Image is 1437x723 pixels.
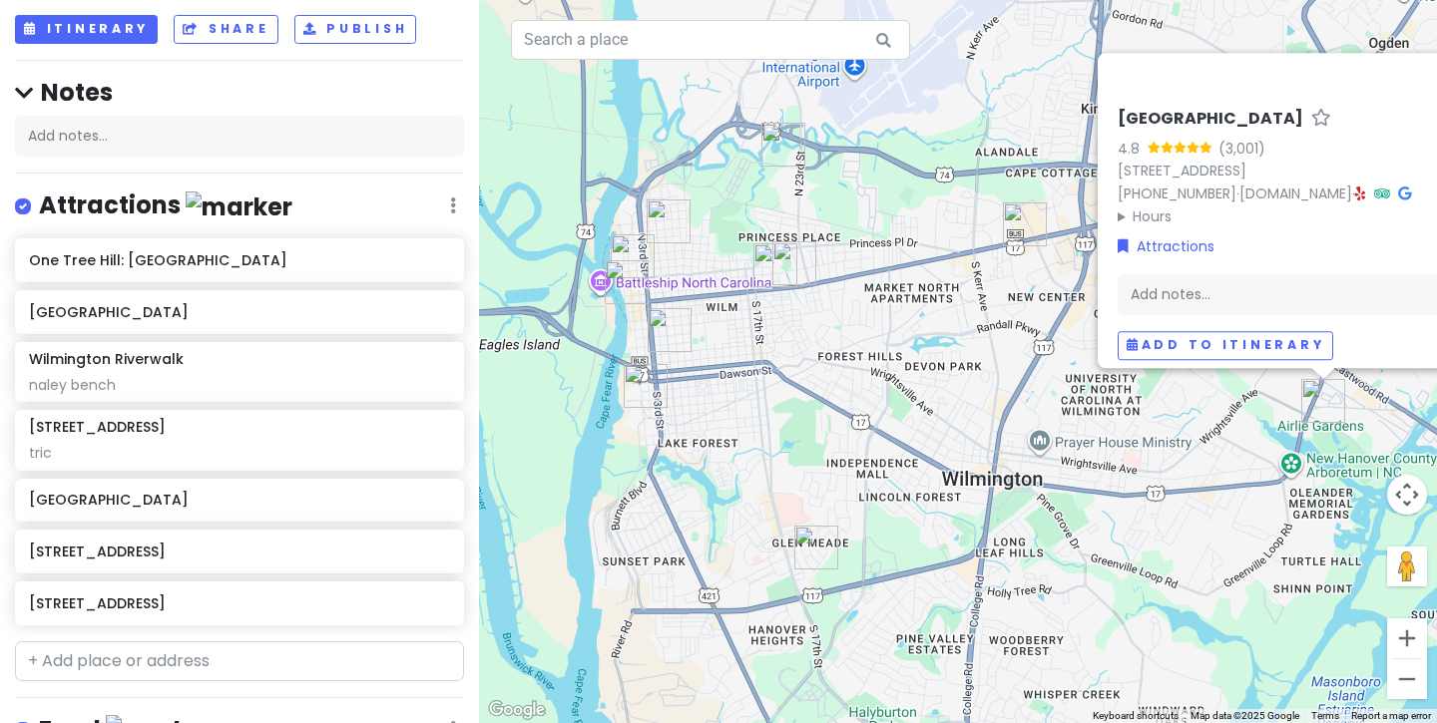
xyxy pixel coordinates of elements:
[1239,183,1352,203] a: [DOMAIN_NAME]
[1118,331,1333,360] button: Add to itinerary
[15,77,464,108] h4: Notes
[1118,138,1148,160] div: 4.8
[294,15,417,44] button: Publish
[611,234,655,278] div: Dough House pizza co.
[15,641,464,681] input: + Add place or address
[1351,710,1431,721] a: Report a map error
[1387,546,1427,586] button: Drag Pegman onto the map to open Street View
[1387,618,1427,658] button: Zoom in
[511,20,910,60] input: Search a place
[1374,186,1390,200] i: Tripadvisor
[29,251,449,269] h6: One Tree Hill: [GEOGRAPHIC_DATA]
[1218,138,1265,160] div: (3,001)
[1118,183,1236,203] a: [PHONE_NUMBER]
[29,542,449,560] h6: [STREET_ADDRESS]
[1387,475,1427,515] button: Map camera controls
[761,123,805,167] div: One Tree Hill Way
[1311,710,1339,721] a: Terms (opens in new tab)
[15,15,158,44] button: Itinerary
[1387,659,1427,699] button: Zoom out
[29,491,449,509] h6: [GEOGRAPHIC_DATA]
[794,526,838,569] div: 2341 Tattersalls Dr
[1398,186,1411,200] i: Google Maps
[647,199,691,243] div: One Tree Hill: The Bridge
[1311,109,1331,130] a: Star place
[29,418,166,436] h6: [STREET_ADDRESS]
[29,376,449,394] div: naley bench
[1093,709,1179,723] button: Keyboard shortcuts
[648,308,692,352] div: Rx Chicken and Oysters
[772,241,816,285] div: Port City Java
[605,260,649,304] div: Wilmington Riverwalk
[186,191,292,222] img: marker
[1118,235,1214,257] a: Attractions
[1301,379,1345,423] div: Airlie Gardens
[29,303,449,321] h6: [GEOGRAPHIC_DATA]
[29,444,449,462] div: tric
[753,243,797,287] div: 1901 Market St
[1191,710,1299,721] span: Map data ©2025 Google
[29,350,184,368] h6: Wilmington Riverwalk
[484,697,550,723] img: Google
[39,189,292,222] h4: Attractions
[174,15,277,44] button: Share
[1118,109,1303,130] h6: [GEOGRAPHIC_DATA]
[29,594,449,612] h6: [STREET_ADDRESS]
[15,116,464,158] div: Add notes...
[484,697,550,723] a: Open this area in Google Maps (opens a new window)
[1003,202,1047,246] div: 5032 Market St
[624,364,668,408] div: 1121 S Front St
[1118,161,1246,181] a: [STREET_ADDRESS]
